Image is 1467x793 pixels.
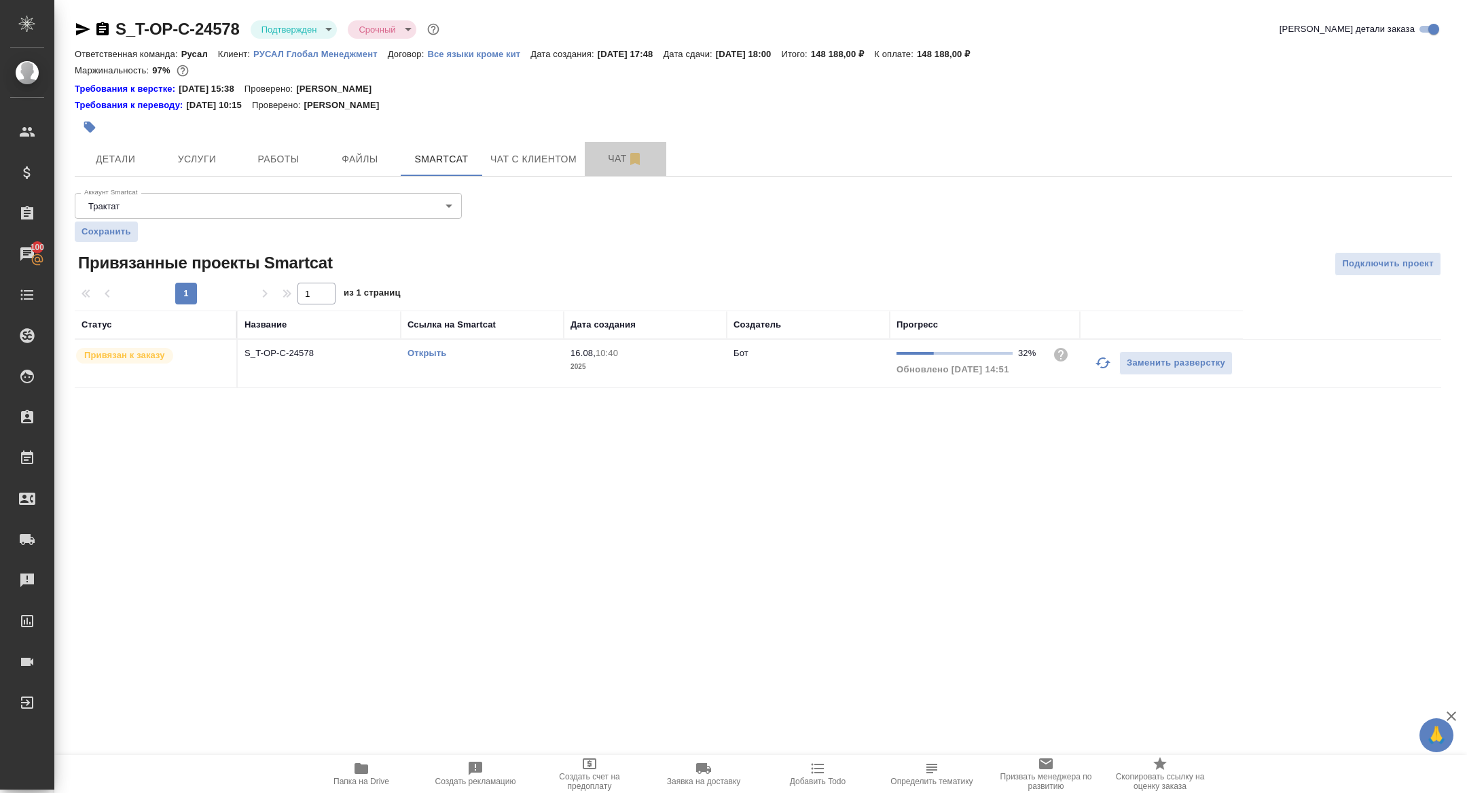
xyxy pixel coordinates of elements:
span: Создать счет на предоплату [541,772,638,791]
p: Бот [733,348,748,358]
p: 2025 [570,360,720,374]
span: Подключить проект [1342,256,1434,272]
a: Требования к переводу: [75,99,186,112]
a: 100 [3,237,51,271]
p: Проверено: [244,82,297,96]
p: Все языки кроме кит [427,49,530,59]
p: Дата сдачи: [663,49,715,59]
span: Добавить Todo [790,777,846,786]
span: Файлы [327,151,393,168]
span: Определить тематику [890,777,973,786]
p: Ответственная команда: [75,49,181,59]
button: Заменить разверстку [1119,351,1233,375]
div: Создатель [733,318,781,332]
div: Ссылка на Smartcat [407,318,496,332]
button: Добавить тэг [75,112,105,142]
p: [DATE] 10:15 [186,99,252,112]
svg: Отписаться [627,151,643,167]
p: [DATE] 15:38 [179,82,244,96]
p: РУСАЛ Глобал Менеджмент [253,49,388,59]
button: Трактат [84,200,124,212]
span: Детали [83,151,148,168]
div: Нажми, чтобы открыть папку с инструкцией [75,82,179,96]
span: Папка на Drive [333,777,389,786]
span: Создать рекламацию [435,777,516,786]
span: Smartcat [409,151,474,168]
button: Сохранить [75,222,138,242]
span: Заявка на доставку [667,777,740,786]
div: Дата создания [570,318,636,332]
p: Привязан к заказу [84,349,165,362]
button: Срочный [355,24,399,35]
div: Название [244,318,287,332]
button: Создать счет на предоплату [532,755,647,793]
p: [DATE] 17:48 [598,49,664,59]
span: Скопировать ссылку на оценку заказа [1111,772,1209,791]
span: Обновлено [DATE] 14:51 [896,364,1009,374]
button: 4224.00 RUB; [174,62,192,80]
a: Все языки кроме кит [427,48,530,59]
p: 97% [152,65,173,75]
button: Скопировать ссылку [94,21,111,37]
p: Итого: [781,49,810,59]
button: Добавить Todo [761,755,875,793]
p: Проверено: [252,99,304,112]
p: S_T-OP-C-24578 [244,347,394,360]
button: Скопировать ссылку для ЯМессенджера [75,21,91,37]
div: Подтвержден [251,20,338,39]
p: [DATE] 18:00 [716,49,782,59]
button: Доп статусы указывают на важность/срочность заказа [424,20,442,38]
div: Подтвержден [348,20,416,39]
span: Привязанные проекты Smartcat [75,252,333,274]
div: Прогресс [896,318,938,332]
span: 100 [22,241,53,254]
div: Статус [81,318,112,332]
p: [PERSON_NAME] [296,82,382,96]
p: Дата создания: [530,49,597,59]
p: Маржинальность: [75,65,152,75]
a: РУСАЛ Глобал Менеджмент [253,48,388,59]
button: Создать рекламацию [418,755,532,793]
p: Клиент: [218,49,253,59]
span: Чат с клиентом [490,151,577,168]
div: Нажми, чтобы открыть папку с инструкцией [75,99,186,112]
p: Русал [181,49,218,59]
button: Папка на Drive [304,755,418,793]
button: Скопировать ссылку на оценку заказа [1103,755,1217,793]
button: Подтвержден [257,24,321,35]
p: 10:40 [596,348,618,358]
span: Чат [593,150,658,167]
div: Трактат [75,193,462,219]
a: Открыть [407,348,446,358]
a: S_T-OP-C-24578 [115,20,240,38]
span: [PERSON_NAME] детали заказа [1280,22,1415,36]
p: К оплате: [874,49,917,59]
button: 🙏 [1419,718,1453,752]
span: Сохранить [81,225,131,239]
button: Призвать менеджера по развитию [989,755,1103,793]
button: Определить тематику [875,755,989,793]
div: 32% [1018,347,1042,360]
p: 16.08, [570,348,596,358]
span: 🙏 [1425,721,1448,750]
span: Призвать менеджера по развитию [997,772,1095,791]
button: Заявка на доставку [647,755,761,793]
a: Требования к верстке: [75,82,179,96]
span: Заменить разверстку [1127,355,1225,371]
span: из 1 страниц [344,285,401,304]
p: [PERSON_NAME] [304,99,389,112]
button: Подключить проект [1335,252,1441,276]
p: 148 188,00 ₽ [917,49,980,59]
span: Работы [246,151,311,168]
button: Обновить прогресс [1087,347,1119,379]
span: Услуги [164,151,230,168]
p: 148 188,00 ₽ [811,49,874,59]
p: Договор: [388,49,428,59]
